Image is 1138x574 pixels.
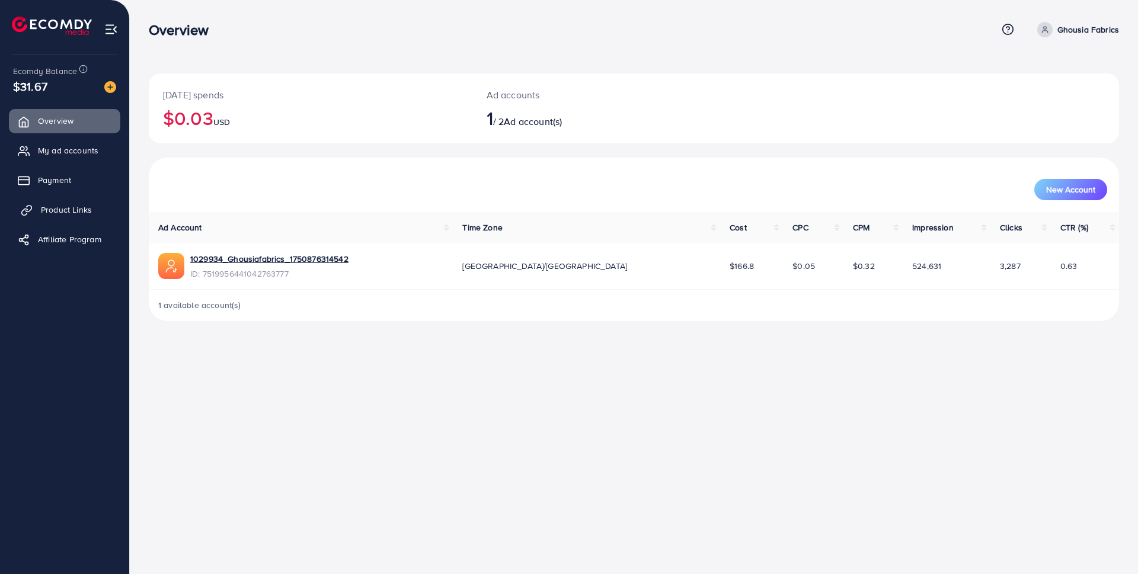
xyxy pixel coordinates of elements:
[158,222,202,233] span: Ad Account
[41,204,92,216] span: Product Links
[104,23,118,36] img: menu
[487,88,701,102] p: Ad accounts
[149,21,218,39] h3: Overview
[9,227,120,251] a: Affiliate Program
[9,198,120,222] a: Product Links
[853,222,870,233] span: CPM
[853,260,875,272] span: $0.32
[38,174,71,186] span: Payment
[1034,179,1107,200] button: New Account
[462,222,502,233] span: Time Zone
[9,168,120,192] a: Payment
[38,115,73,127] span: Overview
[1000,260,1021,272] span: 3,287
[13,65,77,77] span: Ecomdy Balance
[1088,521,1129,565] iframe: Chat
[190,253,349,265] a: 1029934_Ghousiafabrics_1750876314542
[104,81,116,93] img: image
[792,260,815,272] span: $0.05
[1060,222,1088,233] span: CTR (%)
[912,222,954,233] span: Impression
[504,115,562,128] span: Ad account(s)
[163,88,458,102] p: [DATE] spends
[9,139,120,162] a: My ad accounts
[1032,22,1119,37] a: Ghousia Fabrics
[213,116,230,128] span: USD
[158,299,241,311] span: 1 available account(s)
[792,222,808,233] span: CPC
[462,260,627,272] span: [GEOGRAPHIC_DATA]/[GEOGRAPHIC_DATA]
[1046,185,1095,194] span: New Account
[487,104,493,132] span: 1
[38,145,98,156] span: My ad accounts
[1000,222,1022,233] span: Clicks
[912,260,941,272] span: 524,631
[158,253,184,279] img: ic-ads-acc.e4c84228.svg
[190,268,349,280] span: ID: 7519956441042763777
[13,78,47,95] span: $31.67
[730,222,747,233] span: Cost
[12,17,92,35] img: logo
[1060,260,1078,272] span: 0.63
[1057,23,1119,37] p: Ghousia Fabrics
[487,107,701,129] h2: / 2
[730,260,754,272] span: $166.8
[9,109,120,133] a: Overview
[163,107,458,129] h2: $0.03
[38,233,101,245] span: Affiliate Program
